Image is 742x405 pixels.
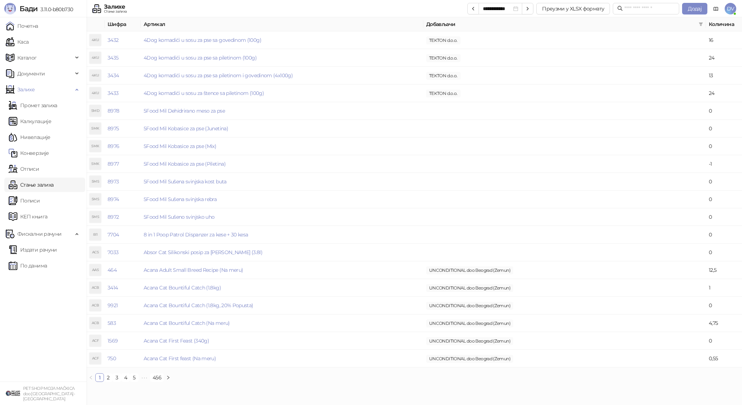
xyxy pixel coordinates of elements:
td: 4Dog komadići u sosu za pse sa piletinom i govedinom (4x100g) [141,67,423,84]
li: 5 [130,373,139,382]
td: 24 [706,84,742,102]
a: Стање залиха [9,178,53,192]
td: 5Food Mil Sušeno svinjsko uho [141,208,423,226]
a: 8978 [108,108,119,114]
span: Бади [19,4,38,13]
td: 0 [706,191,742,208]
td: 4Dog komadići u sosu za pse sa piletinom (100g) [141,49,423,67]
a: 5Food Mil Sušeno svinjsko uho [144,214,214,220]
span: 3.11.0-b80b730 [38,6,73,13]
div: 5MK [90,140,101,152]
div: Стање залиха [104,10,127,13]
td: 1 [706,279,742,297]
a: 5Food Mil Dehidrirano meso za pse [144,108,225,114]
button: left [87,373,95,382]
a: 4Dog komadići u sosu za pse sa govedinom (100g) [144,37,261,43]
li: Следећих 5 Страна [139,373,150,382]
a: 8977 [108,161,119,167]
div: ACF [90,335,101,347]
a: 750 [108,355,116,362]
a: КЕП књига [9,209,47,224]
li: 2 [104,373,113,382]
span: DV [725,3,736,14]
a: 1 [96,374,104,382]
th: Добављачи [423,17,706,31]
img: Logo [4,3,16,14]
a: 9921 [108,302,118,309]
a: Промет залиха [9,98,57,113]
div: 4KU [90,52,101,64]
span: Документи [17,66,45,81]
td: 0 [706,332,742,350]
span: UNCONDITIONAL doo Beograd (Zemun) [426,266,513,274]
li: 3 [113,373,121,382]
span: right [166,375,170,380]
div: ACF [90,353,101,364]
div: ACB [90,282,101,293]
small: PET SHOP MOJA MAČKICA doo [GEOGRAPHIC_DATA]-[GEOGRAPHIC_DATA] [23,386,75,401]
span: Фискални рачуни [17,227,61,241]
a: 4 [122,374,130,382]
div: ACB [90,317,101,329]
td: Acana Cat Bountiful Catch (Na meru) [141,314,423,332]
td: 4Dog komadići u sosu za pse sa govedinom (100g) [141,31,423,49]
a: 5Food Mil Kobasice za pse (Piletina) [144,161,226,167]
a: Acana Cat First feast (Na meru) [144,355,216,362]
td: 0 [706,208,742,226]
td: 12,5 [706,261,742,279]
a: Acana Cat Bountiful Catch (1.8kg, 20% Popusta) [144,302,253,309]
td: Acana Cat Bountiful Catch (1.8kg, 20% Popusta) [141,297,423,314]
a: 8 in 1 Poop Patrol Dispanzer za kese + 30 kesa [144,231,248,238]
a: 3 [113,374,121,382]
td: Absor Cat Silikonski posip za mačke (3.8l) [141,244,423,261]
a: 456 [150,374,163,382]
td: 5Food Mil Dehidrirano meso za pse [141,102,423,120]
td: 5Food Mil Kobasice za pse (Mix) [141,138,423,155]
div: 5MS [90,193,101,205]
td: 8 in 1 Poop Patrol Dispanzer za kese + 30 kesa [141,226,423,244]
td: 4Dog komadići u sosu za štence sa piletinom (100g) [141,84,423,102]
a: 5Food Mil Kobasice za pse (Mix) [144,143,216,149]
span: Каталог [17,51,37,65]
td: 0 [706,102,742,120]
a: Нивелације [9,130,51,144]
a: Почетна [6,19,38,33]
div: 5MD [90,105,101,117]
a: 4Dog komadići u sosu za pse sa piletinom (100g) [144,55,257,61]
td: 5Food Mil Sušena svinjska kost buta [141,173,423,191]
th: Шифра [105,17,141,31]
a: 7704 [108,231,119,238]
a: 464 [108,267,117,273]
th: Количина [706,17,742,31]
a: Пописи [9,193,40,208]
td: 4,75 [706,314,742,332]
span: UNCONDITIONAL doo Beograd (Zemun) [426,319,513,327]
th: Артикал [141,17,423,31]
div: 4KU [90,87,101,99]
a: Acana Cat Bountiful Catch (Na meru) [144,320,230,326]
button: right [164,373,173,382]
a: Издати рачуни [9,243,57,257]
a: Каса [6,35,29,49]
a: 5Food Mil Kobasice za pse (Junetina) [144,125,228,132]
button: Додај [682,3,707,14]
span: Залихе [17,82,35,97]
a: 8972 [108,214,119,220]
div: 5MK [90,123,101,134]
span: Добављачи [426,20,696,28]
td: 0 [706,120,742,138]
a: 4Dog komadići u sosu za štence sa piletinom (100g) [144,90,264,96]
div: 4KU [90,70,101,81]
span: UNCONDITIONAL doo Beograd (Zemun) [426,337,513,345]
span: TEKTON d.o.o. [426,72,461,80]
a: По данима [9,258,47,273]
img: 64x64-companyLogo-9f44b8df-f022-41eb-b7d6-300ad218de09.png [6,386,20,401]
a: Acana Cat First Feast (340g) [144,337,209,344]
a: 8976 [108,143,119,149]
a: Acana Cat Bountiful Catch (1.8kg) [144,284,221,291]
td: 5Food Mil Kobasice za pse (Piletina) [141,155,423,173]
a: 3435 [108,55,118,61]
a: 8974 [108,196,119,202]
a: Конверзије [9,146,49,160]
div: ACS [90,247,101,258]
